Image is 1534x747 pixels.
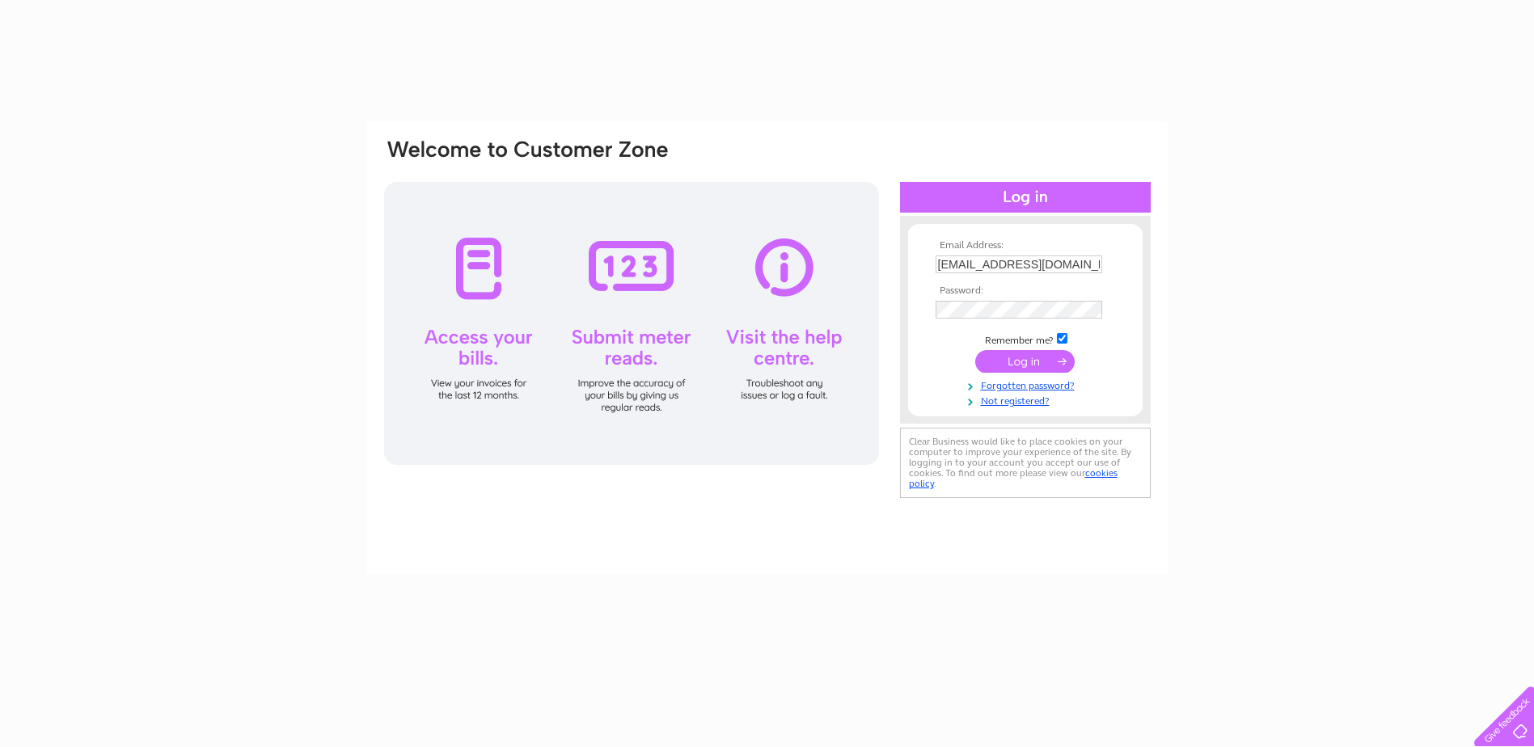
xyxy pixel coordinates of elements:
div: Clear Business would like to place cookies on your computer to improve your experience of the sit... [900,428,1151,498]
th: Password: [932,285,1119,297]
input: Submit [975,350,1075,373]
th: Email Address: [932,240,1119,251]
a: cookies policy [909,467,1118,489]
a: Not registered? [936,392,1119,407]
a: Forgotten password? [936,377,1119,392]
td: Remember me? [932,331,1119,347]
